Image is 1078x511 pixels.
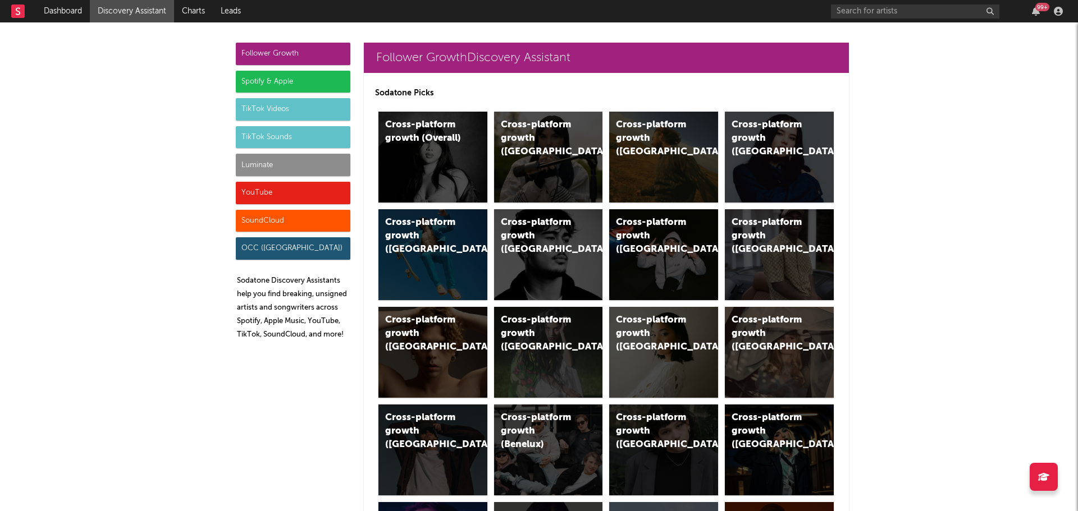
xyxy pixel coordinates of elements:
[385,411,462,452] div: Cross-platform growth ([GEOGRAPHIC_DATA])
[237,274,350,342] p: Sodatone Discovery Assistants help you find breaking, unsigned artists and songwriters across Spo...
[725,112,834,202] a: Cross-platform growth ([GEOGRAPHIC_DATA])
[375,86,838,100] p: Sodatone Picks
[616,118,692,159] div: Cross-platform growth ([GEOGRAPHIC_DATA])
[501,216,577,256] div: Cross-platform growth ([GEOGRAPHIC_DATA])
[1032,7,1040,16] button: 99+
[236,71,350,93] div: Spotify & Apple
[609,404,718,495] a: Cross-platform growth ([GEOGRAPHIC_DATA])
[494,112,603,202] a: Cross-platform growth ([GEOGRAPHIC_DATA])
[236,210,350,232] div: SoundCloud
[501,314,577,354] div: Cross-platform growth ([GEOGRAPHIC_DATA])
[501,118,577,159] div: Cross-platform growth ([GEOGRAPHIC_DATA])
[385,118,462,145] div: Cross-platform growth (Overall)
[236,154,350,176] div: Luminate
[378,307,487,398] a: Cross-platform growth ([GEOGRAPHIC_DATA])
[725,209,834,300] a: Cross-platform growth ([GEOGRAPHIC_DATA])
[378,404,487,495] a: Cross-platform growth ([GEOGRAPHIC_DATA])
[732,314,808,354] div: Cross-platform growth ([GEOGRAPHIC_DATA])
[616,314,692,354] div: Cross-platform growth ([GEOGRAPHIC_DATA])
[609,209,718,300] a: Cross-platform growth ([GEOGRAPHIC_DATA]/GSA)
[609,307,718,398] a: Cross-platform growth ([GEOGRAPHIC_DATA])
[236,126,350,149] div: TikTok Sounds
[501,411,577,452] div: Cross-platform growth (Benelux)
[616,216,692,256] div: Cross-platform growth ([GEOGRAPHIC_DATA]/GSA)
[732,411,808,452] div: Cross-platform growth ([GEOGRAPHIC_DATA])
[236,237,350,260] div: OCC ([GEOGRAPHIC_DATA])
[616,411,692,452] div: Cross-platform growth ([GEOGRAPHIC_DATA])
[609,112,718,202] a: Cross-platform growth ([GEOGRAPHIC_DATA])
[236,43,350,65] div: Follower Growth
[378,209,487,300] a: Cross-platform growth ([GEOGRAPHIC_DATA])
[385,314,462,354] div: Cross-platform growth ([GEOGRAPHIC_DATA])
[725,307,834,398] a: Cross-platform growth ([GEOGRAPHIC_DATA])
[236,182,350,204] div: YouTube
[378,112,487,202] a: Cross-platform growth (Overall)
[494,209,603,300] a: Cross-platform growth ([GEOGRAPHIC_DATA])
[494,404,603,495] a: Cross-platform growth (Benelux)
[236,98,350,121] div: TikTok Videos
[494,307,603,398] a: Cross-platform growth ([GEOGRAPHIC_DATA])
[831,4,999,19] input: Search for artists
[1035,3,1049,11] div: 99 +
[385,216,462,256] div: Cross-platform growth ([GEOGRAPHIC_DATA])
[732,216,808,256] div: Cross-platform growth ([GEOGRAPHIC_DATA])
[732,118,808,159] div: Cross-platform growth ([GEOGRAPHIC_DATA])
[725,404,834,495] a: Cross-platform growth ([GEOGRAPHIC_DATA])
[364,43,849,73] a: Follower GrowthDiscovery Assistant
